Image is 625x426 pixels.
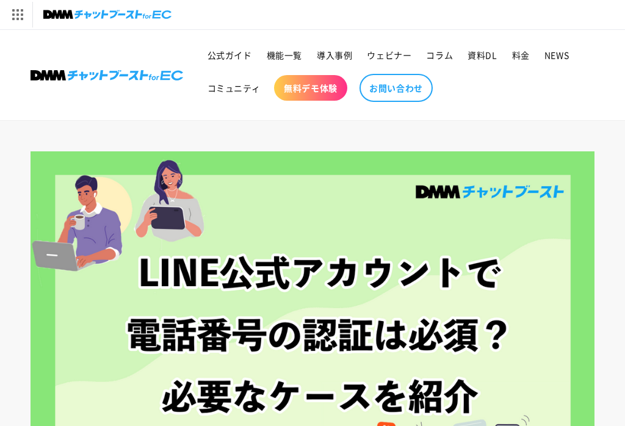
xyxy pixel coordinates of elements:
img: 株式会社DMM Boost [31,70,183,81]
a: コラム [419,42,460,68]
span: 料金 [512,49,530,60]
a: 料金 [505,42,537,68]
a: 導入事例 [309,42,359,68]
a: NEWS [537,42,576,68]
span: 無料デモ体験 [284,82,338,93]
span: コミュニティ [208,82,261,93]
a: ウェビナー [359,42,419,68]
span: 公式ガイド [208,49,252,60]
span: コラム [426,49,453,60]
span: NEWS [544,49,569,60]
span: お問い合わせ [369,82,423,93]
a: 公式ガイド [200,42,259,68]
img: サービス [2,2,32,27]
span: 導入事例 [317,49,352,60]
a: お問い合わせ [359,74,433,102]
a: 無料デモ体験 [274,75,347,101]
img: チャットブーストforEC [43,6,172,23]
span: 機能一覧 [267,49,302,60]
span: ウェビナー [367,49,411,60]
a: 資料DL [460,42,504,68]
a: 機能一覧 [259,42,309,68]
a: コミュニティ [200,75,269,101]
span: 資料DL [468,49,497,60]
